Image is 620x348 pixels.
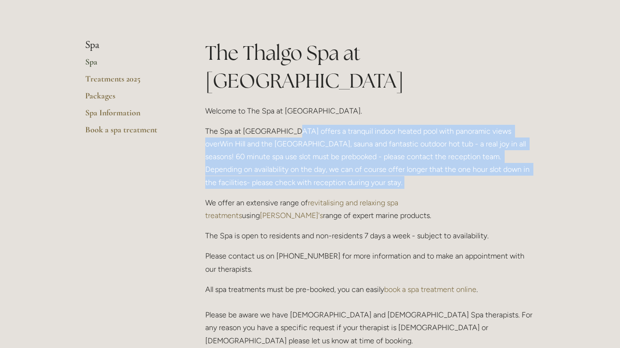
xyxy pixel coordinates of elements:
[205,105,535,117] p: Welcome to The Spa at [GEOGRAPHIC_DATA].
[85,39,175,51] li: Spa
[85,73,175,90] a: Treatments 2025
[260,211,323,220] a: [PERSON_NAME]'s
[85,124,175,141] a: Book a spa treatment
[85,57,175,73] a: Spa
[220,139,350,148] a: Win Hill and the [GEOGRAPHIC_DATA]
[85,107,175,124] a: Spa Information
[205,229,535,242] p: The Spa is open to residents and non-residents 7 days a week - subject to availability.
[205,196,535,222] p: We offer an extensive range of using range of expert marine products.
[205,250,535,275] p: Please contact us on [PHONE_NUMBER] for more information and to make an appointment with our ther...
[205,39,535,95] h1: The Thalgo Spa at [GEOGRAPHIC_DATA]
[205,283,535,347] p: All spa treatments must be pre-booked, you can easily . Please be aware we have [DEMOGRAPHIC_DATA...
[384,285,476,294] a: book a spa treatment online
[85,90,175,107] a: Packages
[205,125,535,189] p: The Spa at [GEOGRAPHIC_DATA] offers a tranquil indoor heated pool with panoramic views over , sau...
